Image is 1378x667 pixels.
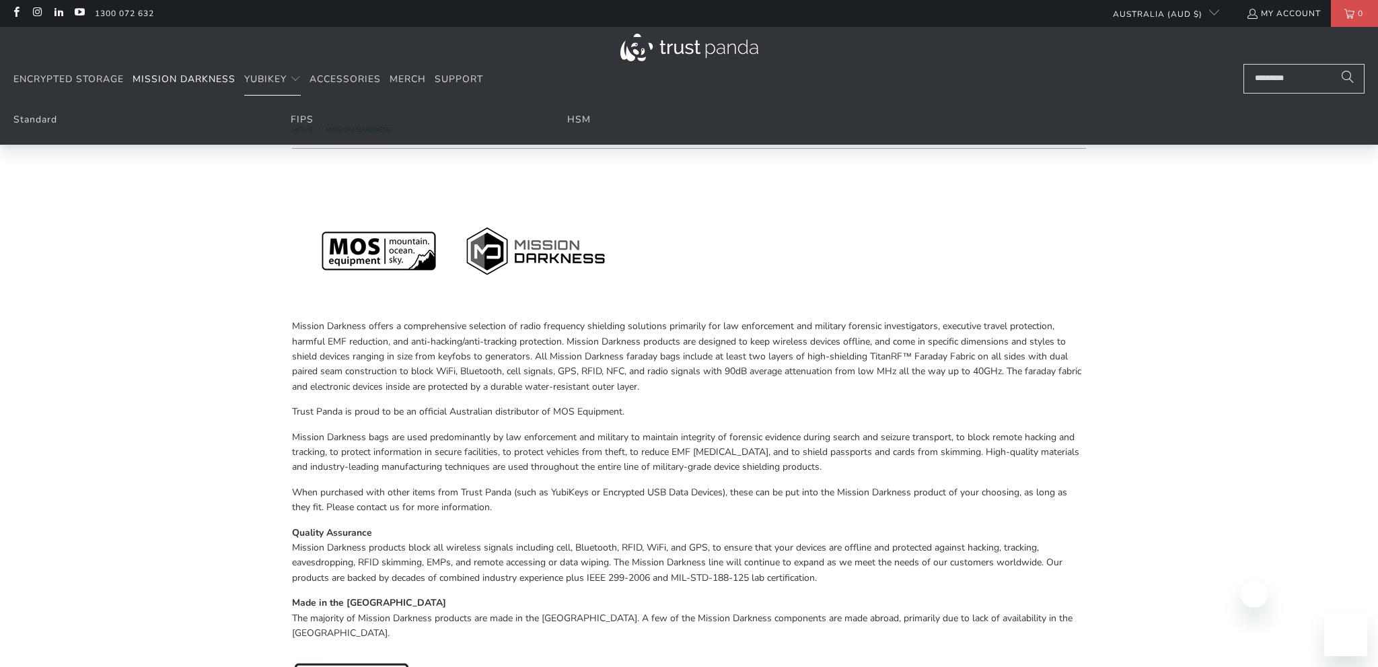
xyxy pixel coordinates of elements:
a: HSM [567,113,591,126]
input: Search... [1243,64,1365,94]
span: Accessories [310,73,381,85]
a: Mission Darkness [133,64,235,96]
p: The majority of Mission Darkness products are made in the [GEOGRAPHIC_DATA]. A few of the Mission... [292,596,1086,641]
a: Trust Panda Australia on LinkedIn [52,8,64,19]
strong: Made in the [GEOGRAPHIC_DATA] [292,596,446,609]
a: Merch [390,64,426,96]
iframe: Close message [1241,581,1268,608]
p: Mission Darkness offers a comprehensive selection of radio frequency shielding solutions primaril... [292,319,1086,394]
strong: Quality Assurance [292,526,372,539]
a: Trust Panda Australia on Instagram [31,8,42,19]
a: Support [435,64,483,96]
iframe: Button to launch messaging window [1324,613,1367,656]
img: Trust Panda Australia [620,34,758,61]
p: Mission Darkness products block all wireless signals including cell, Bluetooth, RFID, WiFi, and G... [292,526,1086,586]
p: Trust Panda is proud to be an official Australian distributor of MOS Equipment. [292,405,1086,419]
a: My Account [1246,6,1321,21]
a: Encrypted Storage [13,64,124,96]
p: When purchased with other items from Trust Panda (such as YubiKeys or Encrypted USB Data Devices)... [292,485,1086,516]
button: Search [1331,64,1365,94]
a: FIPS [291,113,314,126]
span: YubiKey [244,73,287,85]
a: 1300 072 632 [95,6,154,21]
span: radio signals with 90dB average attenuation from low MHz all the way up to 40GHz [647,365,1002,378]
a: Trust Panda Australia on Facebook [10,8,22,19]
span: Encrypted Storage [13,73,124,85]
span: Mission Darkness [133,73,235,85]
nav: Translation missing: en.navigation.header.main_nav [13,64,483,96]
summary: YubiKey [244,64,301,96]
p: Mission Darkness bags are used predominantly by law enforcement and military to maintain integrit... [292,430,1086,475]
a: Standard [13,113,57,126]
a: Trust Panda Australia on YouTube [73,8,85,19]
span: Support [435,73,483,85]
a: Accessories [310,64,381,96]
span: Merch [390,73,426,85]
